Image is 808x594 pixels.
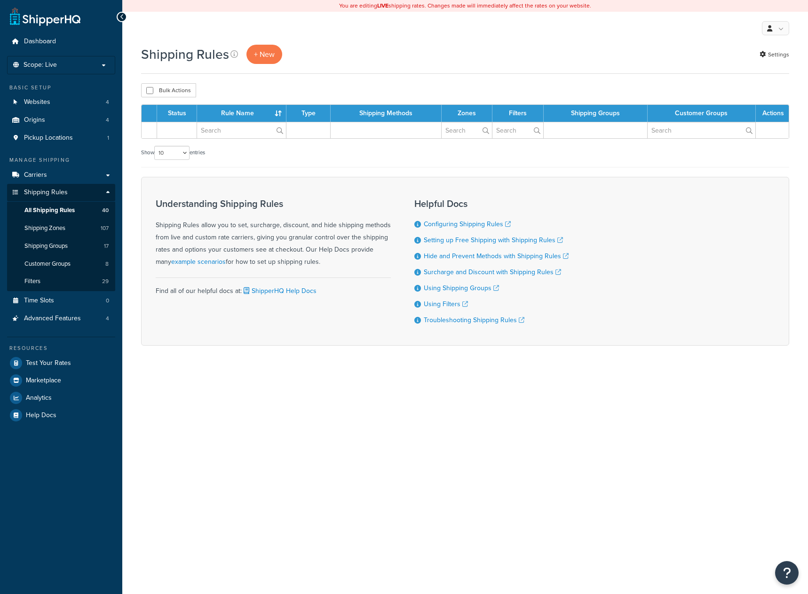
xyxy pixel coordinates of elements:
span: 0 [106,297,109,305]
span: Help Docs [26,412,56,420]
li: Origins [7,111,115,129]
span: Filters [24,277,40,285]
a: Using Shipping Groups [424,283,499,293]
a: ShipperHQ Help Docs [242,286,317,296]
li: All Shipping Rules [7,202,115,219]
th: Rule Name [197,105,286,122]
li: Customer Groups [7,255,115,273]
a: Shipping Zones 107 [7,220,115,237]
label: Show entries [141,146,205,160]
div: Shipping Rules allow you to set, surcharge, discount, and hide shipping methods from live and cus... [156,198,391,268]
a: Help Docs [7,407,115,424]
th: Shipping Groups [544,105,648,122]
a: Marketplace [7,372,115,389]
a: Hide and Prevent Methods with Shipping Rules [424,251,569,261]
li: Filters [7,273,115,290]
th: Zones [442,105,492,122]
span: Marketplace [26,377,61,385]
span: Shipping Groups [24,242,68,250]
a: All Shipping Rules 40 [7,202,115,219]
span: Test Your Rates [26,359,71,367]
select: Showentries [154,146,190,160]
b: LIVE [377,1,388,10]
span: Time Slots [24,297,54,305]
a: Setting up Free Shipping with Shipping Rules [424,235,563,245]
li: Advanced Features [7,310,115,327]
a: Origins 4 [7,111,115,129]
li: Shipping Groups [7,238,115,255]
a: Customer Groups 8 [7,255,115,273]
input: Search [442,122,492,138]
a: Troubleshooting Shipping Rules [424,315,524,325]
span: Shipping Rules [24,189,68,197]
span: 40 [102,206,109,214]
a: Shipping Rules [7,184,115,201]
h3: Helpful Docs [414,198,569,209]
a: Test Your Rates [7,355,115,372]
a: Advanced Features 4 [7,310,115,327]
a: Using Filters [424,299,468,309]
a: Pickup Locations 1 [7,129,115,147]
a: Time Slots 0 [7,292,115,309]
li: Time Slots [7,292,115,309]
span: 1 [107,134,109,142]
h3: Understanding Shipping Rules [156,198,391,209]
span: Scope: Live [24,61,57,69]
span: 107 [101,224,109,232]
input: Search [648,122,755,138]
span: Customer Groups [24,260,71,268]
h1: Shipping Rules [141,45,229,63]
span: Carriers [24,171,47,179]
span: All Shipping Rules [24,206,75,214]
span: Analytics [26,394,52,402]
li: Shipping Zones [7,220,115,237]
button: Open Resource Center [775,561,799,585]
a: Dashboard [7,33,115,50]
span: Shipping Zones [24,224,65,232]
p: + New [246,45,282,64]
span: Dashboard [24,38,56,46]
li: Websites [7,94,115,111]
a: Analytics [7,389,115,406]
input: Search [197,122,286,138]
th: Customer Groups [648,105,756,122]
span: 8 [105,260,109,268]
th: Actions [756,105,789,122]
span: 29 [102,277,109,285]
li: Pickup Locations [7,129,115,147]
span: Pickup Locations [24,134,73,142]
span: Origins [24,116,45,124]
a: ShipperHQ Home [10,7,80,26]
th: Shipping Methods [331,105,442,122]
span: 4 [106,116,109,124]
span: Websites [24,98,50,106]
a: example scenarios [171,257,226,267]
div: Find all of our helpful docs at: [156,277,391,297]
th: Status [157,105,197,122]
a: Websites 4 [7,94,115,111]
a: Settings [760,48,789,61]
a: Shipping Groups 17 [7,238,115,255]
a: Surcharge and Discount with Shipping Rules [424,267,561,277]
div: Resources [7,344,115,352]
div: Manage Shipping [7,156,115,164]
span: 17 [104,242,109,250]
th: Filters [492,105,543,122]
button: Bulk Actions [141,83,196,97]
a: Filters 29 [7,273,115,290]
th: Type [286,105,331,122]
span: 4 [106,315,109,323]
div: Basic Setup [7,84,115,92]
a: Carriers [7,166,115,184]
li: Shipping Rules [7,184,115,291]
a: Configuring Shipping Rules [424,219,511,229]
span: Advanced Features [24,315,81,323]
span: 4 [106,98,109,106]
input: Search [492,122,543,138]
